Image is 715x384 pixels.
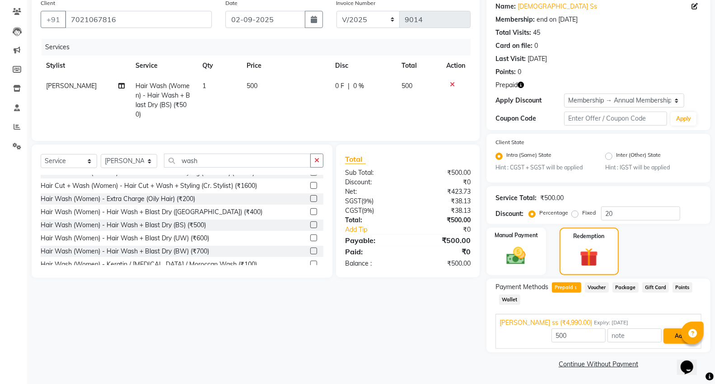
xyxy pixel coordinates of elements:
div: Hair Wash (Women) - Extra Charge (Oily Hair) (₹200) [41,194,195,204]
input: note [608,328,662,342]
span: Wallet [499,295,520,305]
span: Points [673,282,692,293]
div: Paid: [338,246,408,257]
div: Payable: [338,235,408,246]
div: Total: [338,215,408,225]
span: Gift Card [642,282,669,293]
input: Search by Name/Mobile/Email/Code [65,11,212,28]
label: Fixed [582,209,596,217]
input: Amount [551,328,606,342]
div: Membership: [495,15,535,24]
div: Services [42,39,477,56]
span: 1 [202,82,206,90]
span: 9% [364,207,372,214]
div: 0 [534,41,538,51]
div: Discount: [338,178,408,187]
div: Discount: [495,209,523,219]
div: Hair Wash (Women) - Hair Wash + Blast Dry (BS) (₹500) [41,220,206,230]
div: Apply Discount [495,96,564,105]
img: _cash.svg [500,245,532,267]
span: 0 % [353,81,364,91]
span: 0 F [335,81,344,91]
span: Voucher [585,282,609,293]
span: 1 [573,286,578,291]
th: Service [130,56,197,76]
div: Last Visit: [495,54,526,64]
img: _gift.svg [574,246,604,268]
div: Coupon Code [495,114,564,123]
th: Disc [330,56,396,76]
th: Total [396,56,441,76]
span: Expiry: [DATE] [594,319,628,327]
div: ₹500.00 [408,215,477,225]
a: [DEMOGRAPHIC_DATA] Ss [518,2,597,11]
div: 45 [533,28,540,37]
div: ₹500.00 [408,259,477,268]
th: Stylist [41,56,130,76]
div: ₹500.00 [540,193,564,203]
th: Price [241,56,330,76]
div: Hair Wash (Women) - Hair Wash + Blast Dry ([GEOGRAPHIC_DATA]) (₹400) [41,207,262,217]
button: +91 [41,11,66,28]
span: | [348,81,350,91]
span: Payment Methods [495,282,548,292]
span: SGST [345,197,361,205]
iframe: chat widget [677,348,706,375]
a: Continue Without Payment [488,360,709,369]
div: ₹500.00 [408,168,477,178]
a: Add Tip [338,225,419,234]
th: Action [441,56,471,76]
div: Hair Wash (Women) - Keratin / [MEDICAL_DATA] / Moroccan Wash (₹100) [41,260,257,269]
div: Net: [338,187,408,197]
div: ₹0 [420,225,477,234]
span: Prepaid [552,282,581,293]
span: Package [612,282,639,293]
div: Name: [495,2,516,11]
span: 500 [247,82,257,90]
label: Inter (Other) State [616,151,661,162]
div: 0 [518,67,521,77]
div: Total Visits: [495,28,531,37]
small: Hint : IGST will be applied [605,164,701,172]
div: ₹38.13 [408,206,477,215]
label: Redemption [574,232,605,240]
label: Manual Payment [495,231,538,239]
div: [DATE] [528,54,547,64]
div: ₹0 [408,246,477,257]
div: ₹423.73 [408,187,477,197]
div: Card on file: [495,41,533,51]
div: end on [DATE] [537,15,578,24]
small: Hint : CGST + SGST will be applied [495,164,592,172]
input: Search or Scan [164,154,311,168]
input: Enter Offer / Coupon Code [564,112,667,126]
div: Hair Wash (Women) - Hair Wash + Blast Dry (BW) (₹700) [41,247,209,256]
label: Intra (Same) State [506,151,551,162]
div: Service Total: [495,193,537,203]
div: Points: [495,67,516,77]
span: [PERSON_NAME] [46,82,97,90]
button: Add [664,328,696,344]
div: ₹0 [408,178,477,187]
div: Hair Wash (Women) - Hair Wash + Blast Dry (UW) (₹600) [41,234,209,243]
span: 500 [402,82,412,90]
div: Balance : [338,259,408,268]
label: Percentage [539,209,568,217]
span: Total [345,155,366,164]
div: ₹38.13 [408,197,477,206]
div: ₹500.00 [408,235,477,246]
th: Qty [197,56,241,76]
div: Hair Cut + Wash (Women) - Hair Cut + Wash + Styling (Cr. Stylist) (₹1600) [41,181,257,191]
div: Sub Total: [338,168,408,178]
div: ( ) [338,197,408,206]
span: [PERSON_NAME] ss (₹4,990.00) [500,318,592,328]
button: Apply [671,112,696,126]
span: 9% [363,197,372,205]
div: ( ) [338,206,408,215]
span: CGST [345,206,362,215]
span: Prepaid [495,80,518,90]
span: Hair Wash (Women) - Hair Wash + Blast Dry (BS) (₹500) [136,82,190,118]
label: Client State [495,138,524,146]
